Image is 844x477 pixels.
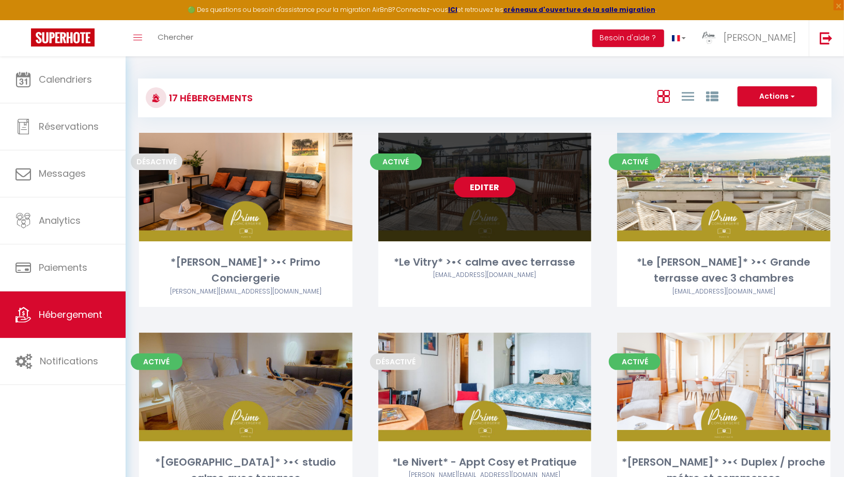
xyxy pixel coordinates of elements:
[657,87,670,104] a: Vue en Box
[39,261,87,274] span: Paiements
[503,5,655,14] a: créneaux d'ouverture de la salle migration
[448,5,457,14] a: ICI
[370,153,422,170] span: Activé
[706,87,718,104] a: Vue par Groupe
[139,287,352,297] div: Airbnb
[592,29,664,47] button: Besoin d'aide ?
[378,454,592,470] div: *Le Nivert* - Appt Cosy et Pratique
[166,86,253,110] h3: 17 Hébergements
[694,20,809,56] a: ... [PERSON_NAME]
[39,73,92,86] span: Calendriers
[39,167,86,180] span: Messages
[617,287,831,297] div: Airbnb
[370,353,422,370] span: Désactivé
[158,32,193,42] span: Chercher
[40,355,98,367] span: Notifications
[617,254,831,287] div: *Le [PERSON_NAME]* >•< Grande terrasse avec 3 chambres
[139,254,352,287] div: *[PERSON_NAME]* >•< Primo Conciergerie
[39,120,99,133] span: Réservations
[378,270,592,280] div: Airbnb
[454,177,516,197] a: Editer
[609,353,661,370] span: Activé
[131,153,182,170] span: Désactivé
[131,353,182,370] span: Activé
[378,254,592,270] div: *Le Vitry* >•< calme avec terrasse
[820,32,833,44] img: logout
[39,214,81,227] span: Analytics
[31,28,95,47] img: Super Booking
[701,29,717,46] img: ...
[8,4,39,35] button: Ouvrir le widget de chat LiveChat
[724,31,796,44] span: [PERSON_NAME]
[150,20,201,56] a: Chercher
[738,86,817,107] button: Actions
[609,153,661,170] span: Activé
[682,87,694,104] a: Vue en Liste
[39,308,102,321] span: Hébergement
